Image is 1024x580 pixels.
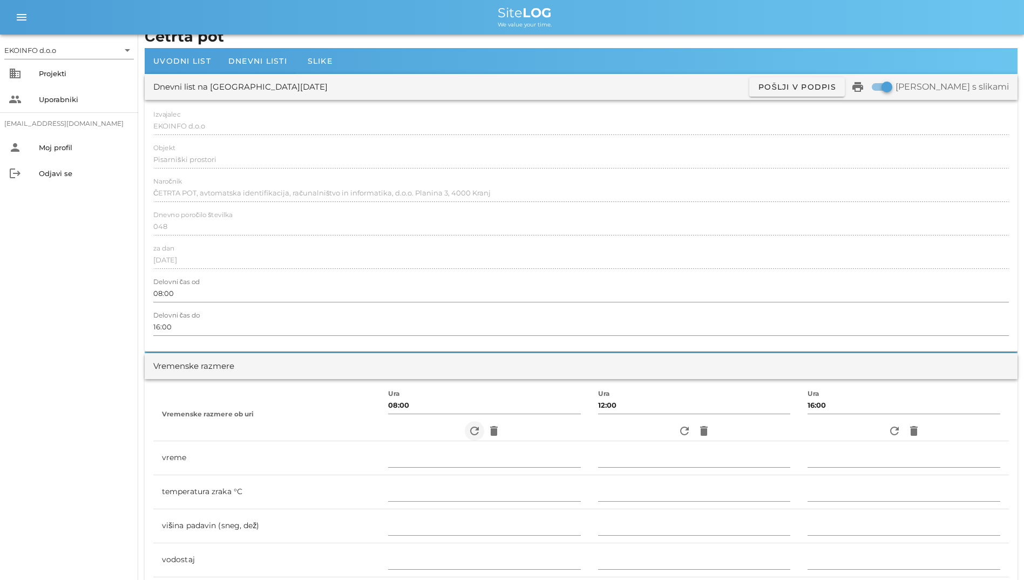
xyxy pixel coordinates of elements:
[228,56,287,66] span: Dnevni listi
[749,77,845,97] button: Pošlji v podpis
[153,312,200,320] label: Delovni čas do
[9,141,22,154] i: person
[970,528,1024,580] div: Pripomoček za klepet
[153,111,180,119] label: Izvajalec
[896,82,1009,92] label: [PERSON_NAME] s slikami
[523,5,552,21] b: LOG
[9,67,22,80] i: business
[888,424,901,437] i: refresh
[970,528,1024,580] iframe: Chat Widget
[153,178,182,186] label: Naročnik
[678,424,691,437] i: refresh
[4,42,134,59] div: EKOINFO d.o.o
[388,390,400,398] label: Ura
[598,390,610,398] label: Ura
[153,211,233,219] label: Dnevno poročilo številka
[153,278,200,286] label: Delovni čas od
[498,21,552,28] span: We value your time.
[907,424,920,437] i: delete
[4,45,56,55] div: EKOINFO d.o.o
[468,424,481,437] i: refresh
[808,390,819,398] label: Ura
[758,82,836,92] span: Pošlji v podpis
[851,80,864,93] i: print
[153,360,234,373] div: Vremenske razmere
[153,388,379,441] th: Vremenske razmere ob uri
[153,441,379,475] td: vreme
[15,11,28,24] i: menu
[153,475,379,509] td: temperatura zraka °C
[39,143,130,152] div: Moj profil
[308,56,333,66] span: Slike
[39,69,130,78] div: Projekti
[9,167,22,180] i: logout
[39,95,130,104] div: Uporabniki
[39,169,130,178] div: Odjavi se
[9,93,22,106] i: people
[145,26,1018,48] h1: Četrta pot
[121,44,134,57] i: arrow_drop_down
[153,144,175,152] label: Objekt
[153,245,174,253] label: za dan
[153,56,211,66] span: Uvodni list
[487,424,500,437] i: delete
[153,543,379,577] td: vodostaj
[153,509,379,543] td: višina padavin (sneg, dež)
[697,424,710,437] i: delete
[498,5,552,21] span: Site
[153,81,328,93] div: Dnevni list na [GEOGRAPHIC_DATA][DATE]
